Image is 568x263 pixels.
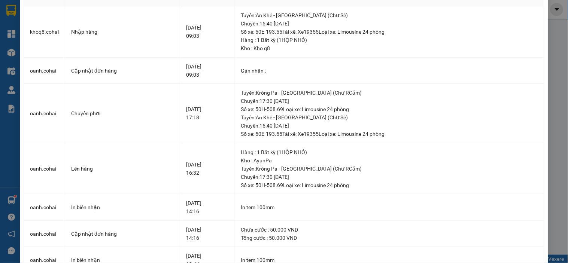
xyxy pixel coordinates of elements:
[24,221,65,247] td: oanh.cohai
[186,226,229,242] div: [DATE] 14:16
[241,226,538,234] div: Chưa cước : 50.000 VND
[24,58,65,84] td: oanh.cohai
[241,156,538,165] div: Kho : AyunPa
[186,24,229,40] div: [DATE] 09:03
[186,160,229,177] div: [DATE] 16:32
[241,234,538,242] div: Tổng cước : 50.000 VND
[241,148,538,156] div: Hàng : 1 Bất kỳ (1HỘP NHỎ)
[71,230,174,238] div: Cập nhật đơn hàng
[241,203,538,211] div: In tem 100mm
[241,36,538,44] div: Hàng : 1 Bất kỳ (1HỘP NHỎ)
[24,6,65,58] td: khoq8.cohai
[24,143,65,195] td: oanh.cohai
[241,44,538,52] div: Kho : Kho q8
[241,165,538,189] div: Tuyến : Krông Pa - [GEOGRAPHIC_DATA] (Chư RCăm) Chuyến: 17:30 [DATE] Số xe: 50H-508.69 Loại xe: L...
[71,109,174,117] div: Chuyển phơi
[24,194,65,221] td: oanh.cohai
[186,199,229,215] div: [DATE] 14:16
[186,62,229,79] div: [DATE] 09:03
[71,67,174,75] div: Cập nhật đơn hàng
[71,165,174,173] div: Lên hàng
[24,84,65,143] td: oanh.cohai
[241,67,538,75] div: Gán nhãn :
[241,89,538,113] div: Tuyến : Krông Pa - [GEOGRAPHIC_DATA] (Chư RCăm) Chuyến: 17:30 [DATE] Số xe: 50H-508.69 Loại xe: L...
[71,203,174,211] div: In biên nhận
[241,11,538,36] div: Tuyến : An Khê - [GEOGRAPHIC_DATA] (Chư Sê) Chuyến: 15:40 [DATE] Số xe: 50E-193.55 Tài xế: Xe1935...
[241,113,538,138] div: Tuyến : An Khê - [GEOGRAPHIC_DATA] (Chư Sê) Chuyến: 15:40 [DATE] Số xe: 50E-193.55 Tài xế: Xe1935...
[186,105,229,122] div: [DATE] 17:18
[71,28,174,36] div: Nhập hàng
